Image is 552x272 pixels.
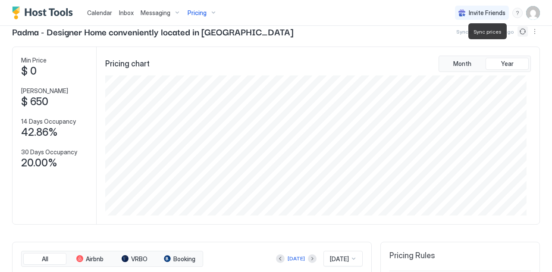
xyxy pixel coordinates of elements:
[501,60,514,68] span: Year
[119,8,134,17] a: Inbox
[21,126,58,139] span: 42.86%
[12,25,293,38] span: Padma - Designer Home conveniently located in [GEOGRAPHIC_DATA]
[276,254,285,263] button: Previous month
[21,87,68,95] span: [PERSON_NAME]
[188,9,207,17] span: Pricing
[469,9,505,17] span: Invite Friends
[21,251,203,267] div: tab-group
[68,253,111,265] button: Airbnb
[21,156,57,169] span: 20.00%
[21,95,48,108] span: $ 650
[530,26,540,37] button: More options
[441,58,484,70] button: Month
[113,253,156,265] button: VRBO
[86,255,103,263] span: Airbnb
[87,9,112,16] span: Calendar
[330,255,349,263] span: [DATE]
[486,58,529,70] button: Year
[512,8,523,18] div: menu
[456,28,514,35] span: Synced 27 minutes ago
[141,9,170,17] span: Messaging
[87,8,112,17] a: Calendar
[23,253,66,265] button: All
[517,26,528,37] button: Sync prices
[530,26,540,37] div: menu
[286,253,306,264] button: [DATE]
[308,254,317,263] button: Next month
[42,255,48,263] span: All
[105,59,150,69] span: Pricing chart
[119,9,134,16] span: Inbox
[21,118,76,125] span: 14 Days Occupancy
[288,255,305,263] div: [DATE]
[526,6,540,20] div: User profile
[439,56,531,72] div: tab-group
[453,60,471,68] span: Month
[173,255,195,263] span: Booking
[12,6,77,19] a: Host Tools Logo
[131,255,147,263] span: VRBO
[21,65,37,78] span: $ 0
[158,253,201,265] button: Booking
[389,251,435,261] span: Pricing Rules
[474,28,502,35] span: Sync prices
[21,148,77,156] span: 30 Days Occupancy
[21,56,47,64] span: Min Price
